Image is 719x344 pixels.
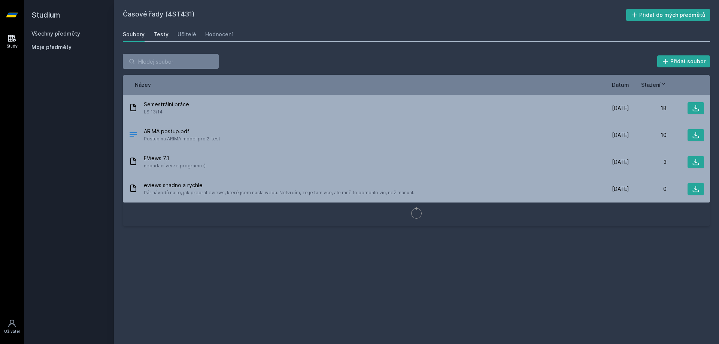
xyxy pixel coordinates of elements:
[123,54,219,69] input: Hledej soubor
[129,130,138,141] div: PDF
[626,9,710,21] button: Přidat do mých předmětů
[31,30,80,37] a: Všechny předměty
[178,31,196,38] div: Učitelé
[123,9,626,21] h2: Časové řady (4ST431)
[7,43,18,49] div: Study
[144,189,414,197] span: Pár návodů na to, jak přeprat eviews, které jsem našla webu. Netvrdím, že je tam vše, ale mně to ...
[612,81,629,89] button: Datum
[144,135,220,143] span: Postup na ARIMA model pro 2. test
[612,131,629,139] span: [DATE]
[612,104,629,112] span: [DATE]
[629,104,667,112] div: 18
[641,81,667,89] button: Stažení
[205,31,233,38] div: Hodnocení
[144,162,206,170] span: nepadací verze programu :)
[612,185,629,193] span: [DATE]
[31,43,72,51] span: Moje předměty
[144,155,206,162] span: EViews 7.1
[144,128,220,135] span: ARIMA postup.pdf
[123,27,145,42] a: Soubory
[144,182,414,189] span: eviews snadno a rychle
[629,158,667,166] div: 3
[178,27,196,42] a: Učitelé
[144,108,189,116] span: LS 13/14
[123,31,145,38] div: Soubory
[154,27,169,42] a: Testy
[612,158,629,166] span: [DATE]
[4,329,20,334] div: Uživatel
[1,315,22,338] a: Uživatel
[1,30,22,53] a: Study
[205,27,233,42] a: Hodnocení
[641,81,661,89] span: Stažení
[629,185,667,193] div: 0
[144,101,189,108] span: Semestrální práce
[657,55,710,67] button: Přidat soubor
[629,131,667,139] div: 10
[154,31,169,38] div: Testy
[135,81,151,89] button: Název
